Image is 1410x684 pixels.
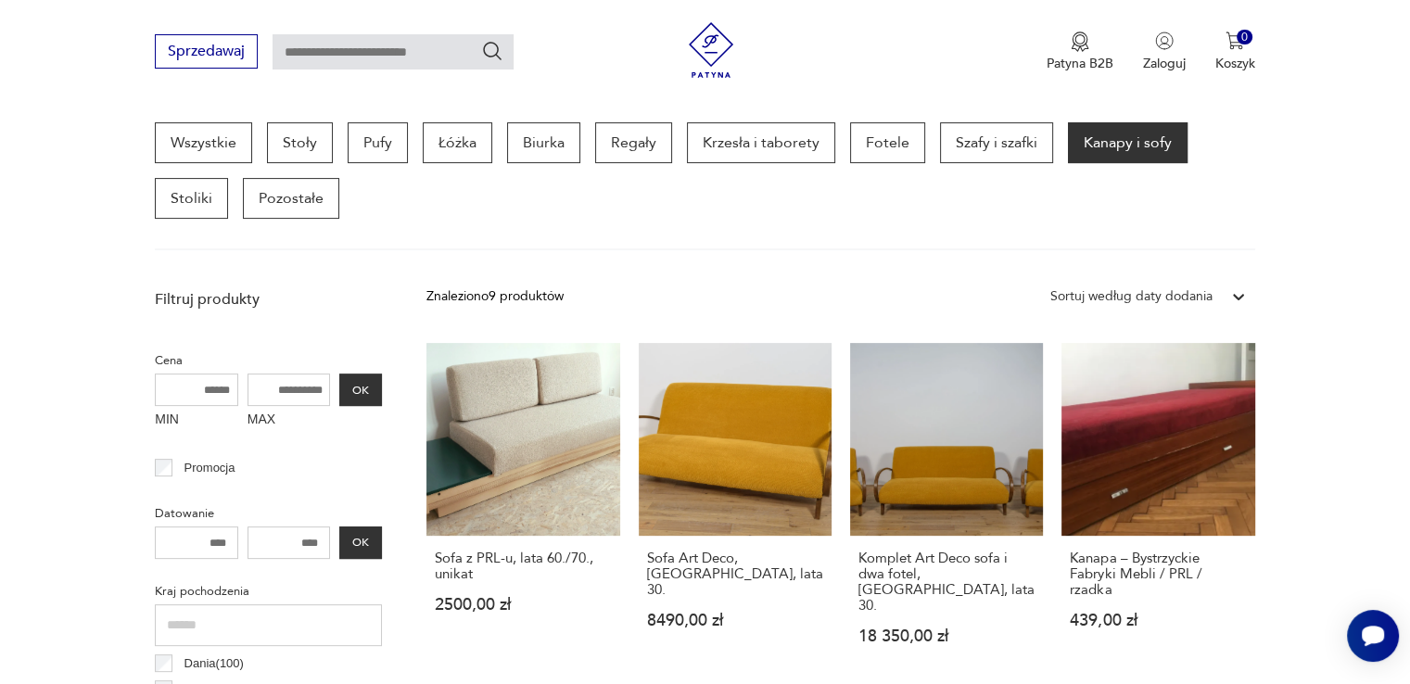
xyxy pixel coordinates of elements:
p: Datowanie [155,503,382,524]
a: Łóżka [423,122,492,163]
a: Kanapy i sofy [1068,122,1188,163]
iframe: Smartsupp widget button [1347,610,1399,662]
a: Ikona medaluPatyna B2B [1047,32,1113,72]
a: Regały [595,122,672,163]
a: Komplet Art Deco sofa i dwa fotel, Polska, lata 30.Komplet Art Deco sofa i dwa fotel, [GEOGRAPHIC... [850,343,1043,680]
h3: Kanapa – Bystrzyckie Fabryki Mebli / PRL / rzadka [1070,551,1246,598]
h3: Komplet Art Deco sofa i dwa fotel, [GEOGRAPHIC_DATA], lata 30. [858,551,1035,614]
p: 439,00 zł [1070,613,1246,628]
button: OK [339,374,382,406]
p: Cena [155,350,382,371]
img: Ikona medalu [1071,32,1089,52]
a: Stoły [267,122,333,163]
a: Biurka [507,122,580,163]
p: Koszyk [1215,55,1255,72]
p: 18 350,00 zł [858,628,1035,644]
a: Krzesła i taborety [687,122,835,163]
h3: Sofa Art Deco, [GEOGRAPHIC_DATA], lata 30. [647,551,823,598]
p: 2500,00 zł [435,597,611,613]
a: Wszystkie [155,122,252,163]
a: Sofa Art Deco, Polska, lata 30.Sofa Art Deco, [GEOGRAPHIC_DATA], lata 30.8490,00 zł [639,343,832,680]
div: Znaleziono 9 produktów [426,286,564,307]
a: Kanapa – Bystrzyckie Fabryki Mebli / PRL / rzadkaKanapa – Bystrzyckie Fabryki Mebli / PRL / rzadk... [1061,343,1254,680]
p: Filtruj produkty [155,289,382,310]
a: Stoliki [155,178,228,219]
button: Zaloguj [1143,32,1186,72]
a: Pozostałe [243,178,339,219]
img: Ikona koszyka [1226,32,1244,50]
div: 0 [1237,30,1252,45]
label: MIN [155,406,238,436]
p: Zaloguj [1143,55,1186,72]
img: Ikonka użytkownika [1155,32,1174,50]
button: Sprzedawaj [155,34,258,69]
a: Sprzedawaj [155,46,258,59]
a: Sofa z PRL-u, lata 60./70., unikatSofa z PRL-u, lata 60./70., unikat2500,00 zł [426,343,619,680]
div: Sortuj według daty dodania [1050,286,1213,307]
button: OK [339,526,382,559]
a: Szafy i szafki [940,122,1053,163]
a: Fotele [850,122,925,163]
p: Kraj pochodzenia [155,581,382,602]
button: Patyna B2B [1047,32,1113,72]
h3: Sofa z PRL-u, lata 60./70., unikat [435,551,611,582]
p: Dania ( 100 ) [184,653,244,674]
img: Patyna - sklep z meblami i dekoracjami vintage [683,22,739,78]
button: Szukaj [481,40,503,62]
p: 8490,00 zł [647,613,823,628]
p: Promocja [184,458,235,478]
button: 0Koszyk [1215,32,1255,72]
label: MAX [248,406,331,436]
p: Patyna B2B [1047,55,1113,72]
a: Pufy [348,122,408,163]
